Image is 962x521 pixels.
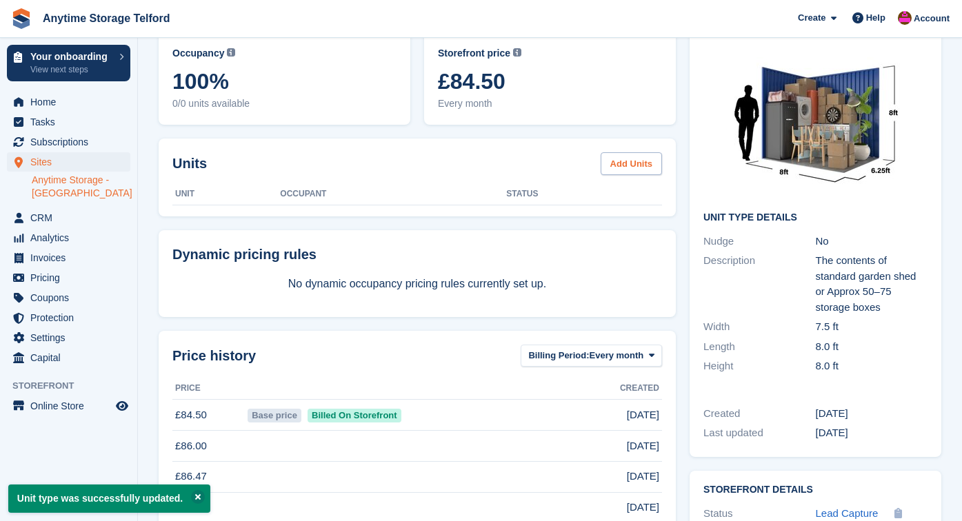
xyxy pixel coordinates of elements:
[280,183,506,205] th: Occupant
[172,244,662,265] div: Dynamic pricing rules
[7,328,130,347] a: menu
[172,400,245,431] td: £84.50
[798,11,825,25] span: Create
[30,63,112,76] p: View next steps
[32,174,130,200] a: Anytime Storage - [GEOGRAPHIC_DATA]
[172,69,397,94] span: 100%
[172,183,280,205] th: Unit
[703,358,816,374] div: Height
[30,132,113,152] span: Subscriptions
[703,212,928,223] h2: Unit Type details
[172,345,256,366] span: Price history
[172,276,662,292] p: No dynamic occupancy pricing rules currently set up.
[506,183,662,205] th: Status
[521,345,662,367] button: Billing Period: Every month
[30,208,113,227] span: CRM
[30,52,112,61] p: Your onboarding
[7,396,130,416] a: menu
[438,46,510,61] span: Storefront price
[513,48,521,57] img: icon-info-grey-7440780725fd019a000dd9b08b2336e03edf1995a4989e88bcd33f0948082b44.svg
[7,348,130,367] a: menu
[7,208,130,227] a: menu
[438,96,662,111] span: Every month
[8,484,210,513] p: Unit type was successfully updated.
[703,406,816,422] div: Created
[248,409,302,422] span: Base price
[30,268,113,287] span: Pricing
[816,406,928,422] div: [DATE]
[7,248,130,267] a: menu
[703,339,816,355] div: Length
[601,152,662,175] a: Add Units
[620,382,659,394] span: Created
[172,461,245,492] td: £86.47
[7,228,130,247] a: menu
[703,253,816,315] div: Description
[308,409,402,422] span: Billed On Storefront
[703,425,816,441] div: Last updated
[816,339,928,355] div: 8.0 ft
[438,69,662,94] span: £84.50
[7,45,130,81] a: Your onboarding View next steps
[7,92,130,112] a: menu
[7,308,130,327] a: menu
[172,96,397,111] span: 0/0 units available
[30,228,113,247] span: Analytics
[816,253,928,315] div: The contents of standard garden shed or Approx 50–75 storage boxes
[11,8,32,29] img: stora-icon-8386f47178a22dfd0bd8f6a31ec36ba5ce8667c1dd55bd0f319d3a0aa187defe.svg
[30,328,113,347] span: Settings
[30,308,113,327] span: Protection
[703,484,928,496] h2: Storefront Details
[816,358,928,374] div: 8.0 ft
[7,112,130,132] a: menu
[712,46,919,201] img: 50-sqft-container.jpg
[12,379,137,393] span: Storefront
[227,48,235,57] img: icon-info-grey-7440780725fd019a000dd9b08b2336e03edf1995a4989e88bcd33f0948082b44.svg
[172,431,245,462] td: £86.00
[590,349,644,362] span: Every month
[898,11,912,25] img: Andrew Newall
[30,92,113,112] span: Home
[528,349,589,362] span: Billing Period:
[627,407,659,423] span: [DATE]
[627,500,659,515] span: [DATE]
[172,46,224,61] span: Occupancy
[866,11,885,25] span: Help
[37,7,176,30] a: Anytime Storage Telford
[816,234,928,249] div: No
[114,398,130,414] a: Preview store
[816,319,928,335] div: 7.5 ft
[172,378,245,400] th: Price
[627,469,659,484] span: [DATE]
[30,248,113,267] span: Invoices
[914,12,950,25] span: Account
[30,288,113,307] span: Coupons
[172,153,207,174] h2: Units
[816,507,879,519] span: Lead Capture
[703,234,816,249] div: Nudge
[7,268,130,287] a: menu
[30,112,113,132] span: Tasks
[30,152,113,172] span: Sites
[30,396,113,416] span: Online Store
[816,425,928,441] div: [DATE]
[703,319,816,335] div: Width
[7,152,130,172] a: menu
[627,438,659,454] span: [DATE]
[7,132,130,152] a: menu
[7,288,130,307] a: menu
[30,348,113,367] span: Capital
